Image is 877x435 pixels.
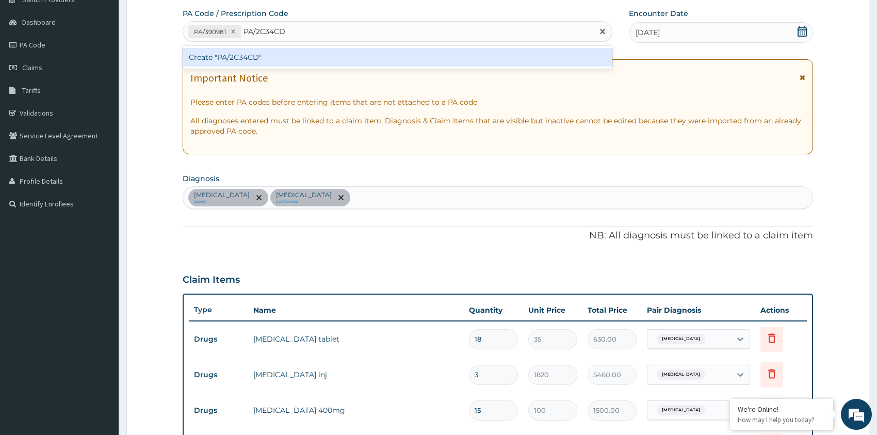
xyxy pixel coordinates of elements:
label: PA Code / Prescription Code [183,8,288,19]
p: [MEDICAL_DATA] [276,191,332,199]
td: Drugs [189,330,248,349]
h3: Claim Items [183,275,240,286]
th: Unit Price [523,300,582,320]
img: d_794563401_company_1708531726252_794563401 [19,52,42,77]
th: Quantity [464,300,523,320]
th: Name [248,300,464,320]
span: remove selection option [254,193,264,202]
span: Claims [22,63,42,72]
td: [MEDICAL_DATA] 400mg [248,400,464,421]
span: [MEDICAL_DATA] [657,334,705,344]
h1: Important Notice [190,72,268,84]
td: [MEDICAL_DATA] inj [248,364,464,385]
p: Please enter PA codes before entering items that are not attached to a PA code [190,97,805,107]
span: [DATE] [636,27,660,38]
span: We're online! [60,130,142,234]
td: Drugs [189,401,248,420]
div: We're Online! [738,405,825,414]
label: Diagnosis [183,173,219,184]
span: Dashboard [22,18,56,27]
p: [MEDICAL_DATA] [194,191,250,199]
p: All diagnoses entered must be linked to a claim item. Diagnosis & Claim Items that are visible bu... [190,116,805,136]
span: Tariffs [22,86,41,95]
div: Chat with us now [54,58,173,71]
td: Drugs [189,365,248,384]
th: Pair Diagnosis [642,300,755,320]
div: Minimize live chat window [169,5,194,30]
textarea: Type your message and hit 'Enter' [5,282,197,318]
p: How may I help you today? [738,415,825,424]
small: confirmed [276,199,332,204]
span: [MEDICAL_DATA] [657,369,705,380]
span: [MEDICAL_DATA] [657,405,705,415]
div: PA/390981 [191,26,228,38]
th: Total Price [582,300,642,320]
span: remove selection option [336,193,346,202]
small: query [194,199,250,204]
th: Actions [755,300,807,320]
p: NB: All diagnosis must be linked to a claim item [183,229,813,243]
th: Type [189,300,248,319]
td: [MEDICAL_DATA] tablet [248,329,464,349]
label: Encounter Date [629,8,688,19]
div: Create "PA/2C34CD" [183,48,612,67]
